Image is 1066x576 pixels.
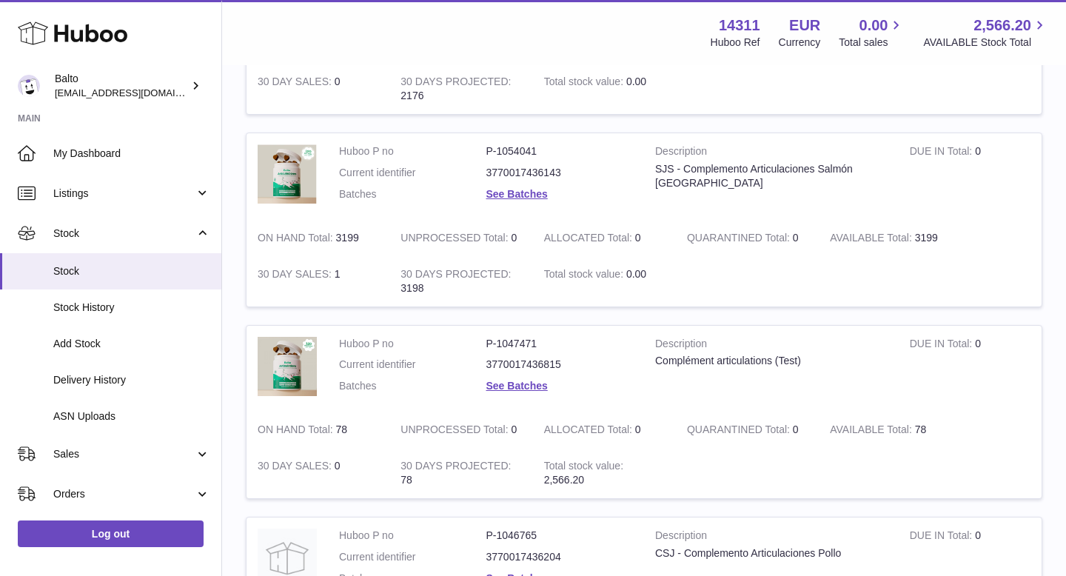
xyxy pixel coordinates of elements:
strong: DUE IN Total [910,338,975,353]
span: 0.00 [626,76,646,87]
dt: Current identifier [339,358,486,372]
span: 0 [793,423,799,435]
td: 0 [899,326,1042,412]
strong: Description [655,529,888,546]
td: 0 [247,64,389,114]
span: Total sales [839,36,905,50]
td: 0 [533,412,676,448]
span: AVAILABLE Stock Total [923,36,1048,50]
td: 0 [389,220,532,256]
td: 2176 [389,64,532,114]
strong: Description [655,337,888,355]
td: 3198 [389,256,532,307]
strong: UNPROCESSED Total [400,423,511,439]
span: 0.00 [626,268,646,280]
span: Stock [53,264,210,278]
strong: 30 DAY SALES [258,268,335,284]
dd: 3770017436204 [486,550,634,564]
strong: ALLOCATED Total [544,232,635,247]
dd: 3770017436143 [486,166,634,180]
span: Delivery History [53,373,210,387]
strong: Total stock value [544,268,626,284]
span: Add Stock [53,337,210,351]
dt: Batches [339,379,486,393]
strong: ON HAND Total [258,232,336,247]
strong: Description [655,144,888,162]
a: 2,566.20 AVAILABLE Stock Total [923,16,1048,50]
a: See Batches [486,380,548,392]
strong: EUR [789,16,820,36]
span: ASN Uploads [53,409,210,423]
img: product image [258,337,317,396]
dt: Huboo P no [339,144,486,158]
span: Stock [53,227,195,241]
span: 0 [793,232,799,244]
strong: AVAILABLE Total [830,423,914,439]
strong: 30 DAYS PROJECTED [400,76,511,91]
div: Complément articulations (Test) [655,354,888,368]
strong: QUARANTINED Total [687,232,793,247]
a: See Batches [486,188,548,200]
strong: Total stock value [544,76,626,91]
td: 3199 [247,220,389,256]
td: 3199 [819,220,962,256]
span: Stock History [53,301,210,315]
div: Balto [55,72,188,100]
dd: P-1046765 [486,529,634,543]
span: Orders [53,487,195,501]
dt: Current identifier [339,550,486,564]
td: 78 [247,412,389,448]
strong: Total stock value [544,460,623,475]
strong: 30 DAY SALES [258,76,335,91]
td: 1 [247,256,389,307]
dt: Batches [339,187,486,201]
dt: Huboo P no [339,337,486,351]
td: 0 [533,220,676,256]
strong: UNPROCESSED Total [400,232,511,247]
span: 2,566.20 [973,16,1031,36]
a: Log out [18,520,204,547]
div: CSJ - Complemento Articulaciones Pollo [655,546,888,560]
span: Sales [53,447,195,461]
strong: 30 DAY SALES [258,460,335,475]
td: 0 [899,133,1042,220]
strong: 30 DAYS PROJECTED [400,268,511,284]
dt: Current identifier [339,166,486,180]
td: 78 [389,448,532,498]
dd: 3770017436815 [486,358,634,372]
span: 2,566.20 [544,474,585,486]
span: My Dashboard [53,147,210,161]
strong: 30 DAYS PROJECTED [400,460,511,475]
span: Listings [53,187,195,201]
div: Huboo Ref [711,36,760,50]
strong: 14311 [719,16,760,36]
td: 0 [389,412,532,448]
span: 0.00 [859,16,888,36]
td: 0 [247,448,389,498]
dd: P-1054041 [486,144,634,158]
div: SJS - Complemento Articulaciones Salmón [GEOGRAPHIC_DATA] [655,162,888,190]
img: product image [258,144,317,204]
strong: ALLOCATED Total [544,423,635,439]
span: [EMAIL_ADDRESS][DOMAIN_NAME] [55,87,218,98]
div: Currency [779,36,821,50]
strong: DUE IN Total [910,529,975,545]
strong: ON HAND Total [258,423,336,439]
img: softiontesting@gmail.com [18,75,40,97]
a: 0.00 Total sales [839,16,905,50]
strong: AVAILABLE Total [830,232,914,247]
dt: Huboo P no [339,529,486,543]
strong: QUARANTINED Total [687,423,793,439]
td: 78 [819,412,962,448]
strong: DUE IN Total [910,145,975,161]
dd: P-1047471 [486,337,634,351]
